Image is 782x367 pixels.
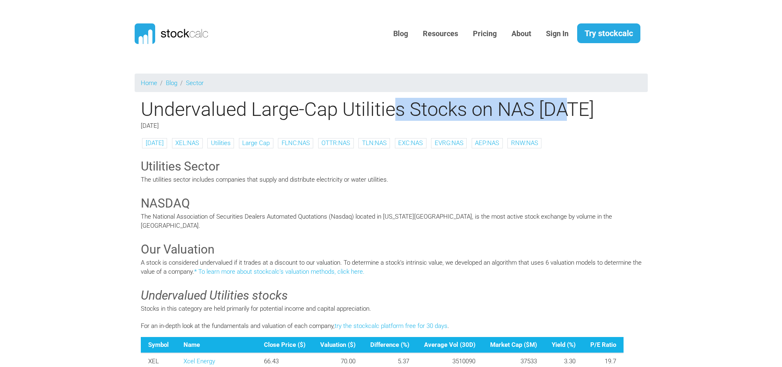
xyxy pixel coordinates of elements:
[141,304,642,314] p: Stocks in this category are held primarily for potential income and capital appreciation.
[242,139,270,147] a: Large Cap
[417,337,483,353] th: Average Vol (30D)
[505,24,537,44] a: About
[141,195,642,212] h3: NASDAQ
[146,139,164,147] a: [DATE]
[141,122,159,129] span: [DATE]
[335,322,447,330] a: try the stockcalc platform free for 30 days
[141,175,642,185] p: The utilities sector includes companies that supply and distribute electricity or water utilities.
[141,79,157,87] a: Home
[176,337,257,353] th: Name
[363,337,417,353] th: Difference (%)
[362,139,387,147] a: TLN:NAS
[141,287,642,304] h3: Undervalued Utilities stocks
[544,337,583,353] th: Yield (%)
[141,337,176,353] th: Symbol
[475,139,499,147] a: AEP:NAS
[183,358,215,365] a: Xcel Energy
[577,23,640,43] a: Try stockcalc
[141,241,642,258] h3: Our Valuation
[387,24,414,44] a: Blog
[282,139,310,147] a: FLNC:NAS
[175,139,199,147] a: XEL:NAS
[467,24,503,44] a: Pricing
[198,268,365,275] a: To learn more about stockcalc’s valuation methods, click here.
[257,337,313,353] th: Close Price ($)
[398,139,423,147] a: EXC:NAS
[313,337,363,353] th: Valuation ($)
[141,212,642,231] p: The National Association of Securities Dealers Automated Quotations (Nasdaq) located in [US_STATE...
[540,24,575,44] a: Sign In
[435,139,463,147] a: EVRG:NAS
[321,139,350,147] a: OTTR:NAS
[583,337,624,353] th: P/E Ratio
[483,337,544,353] th: Market Cap ($M)
[186,79,204,87] a: Sector
[135,74,648,92] nav: breadcrumb
[141,158,642,175] h3: Utilities Sector
[417,24,464,44] a: Resources
[141,258,642,277] p: A stock is considered undervalued if it trades at a discount to our valuation. To determine a sto...
[135,98,648,121] h1: Undervalued Large-Cap Utilities Stocks on NAS [DATE]
[511,139,538,147] a: RNW:NAS
[211,139,231,147] a: Utilities
[166,79,177,87] a: Blog
[141,321,642,331] p: For an in-depth look at the fundamentals and valuation of each company, .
